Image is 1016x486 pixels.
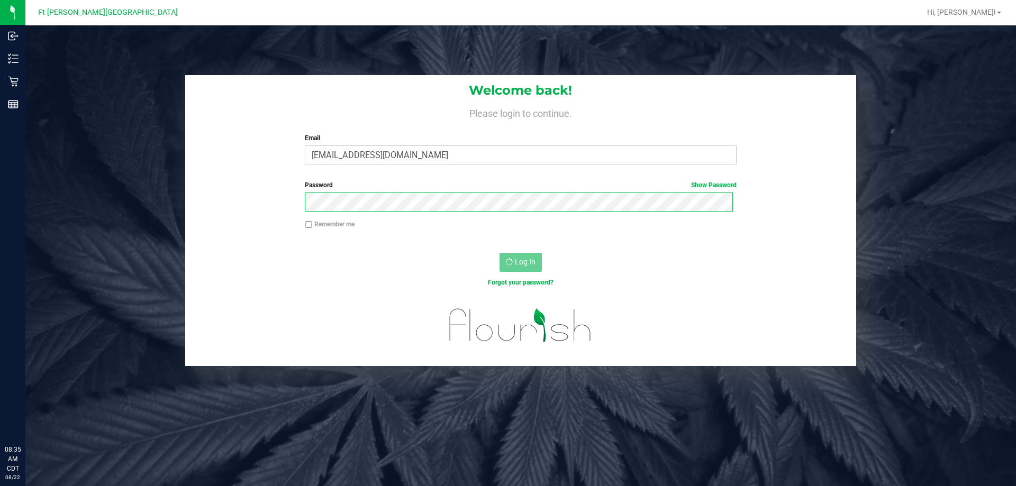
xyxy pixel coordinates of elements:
[8,99,19,109] inline-svg: Reports
[8,76,19,87] inline-svg: Retail
[305,219,355,229] label: Remember me
[185,84,856,97] h1: Welcome back!
[927,8,996,16] span: Hi, [PERSON_NAME]!
[8,53,19,64] inline-svg: Inventory
[500,253,542,272] button: Log In
[5,473,21,481] p: 08/22
[488,279,554,286] a: Forgot your password?
[515,258,536,266] span: Log In
[5,445,21,473] p: 08:35 AM CDT
[8,31,19,41] inline-svg: Inbound
[437,298,604,352] img: flourish_logo.svg
[305,181,333,189] span: Password
[691,181,737,189] a: Show Password
[305,221,312,228] input: Remember me
[38,8,178,17] span: Ft [PERSON_NAME][GEOGRAPHIC_DATA]
[305,133,736,143] label: Email
[185,106,856,118] h4: Please login to continue.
